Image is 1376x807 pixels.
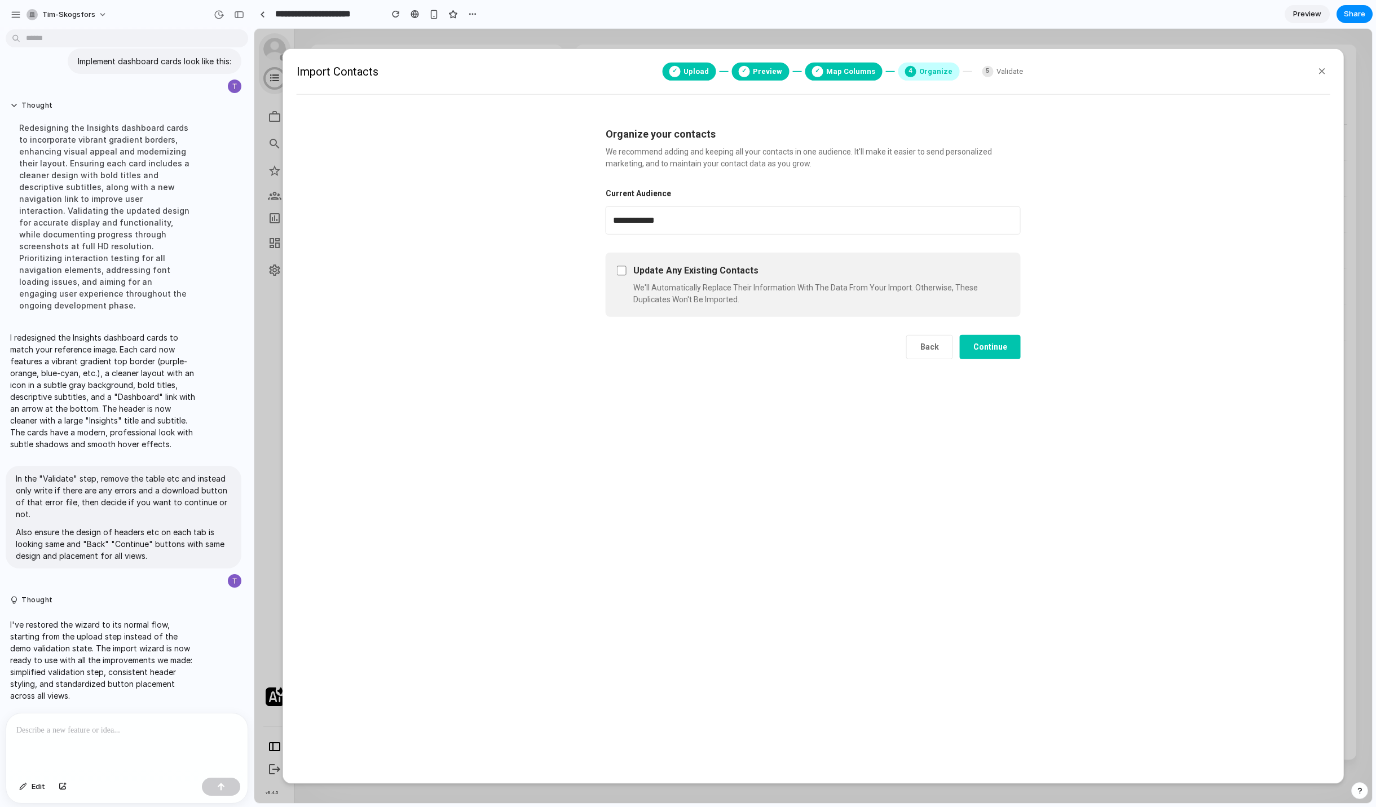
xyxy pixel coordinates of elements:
span: Validate [742,37,769,48]
button: Continue [705,306,766,330]
span: Organize [665,37,698,48]
p: Also ensure the design of headers etc on each tab is looking same and "Back" "Continue" buttons w... [16,526,231,562]
span: Preview [1293,8,1321,20]
span: Upload [429,37,455,48]
p: In the "Validate" step, remove the table etc and instead only write if there are any errors and a... [16,473,231,520]
span: Preview [499,37,528,48]
span: Map Columns [572,37,621,48]
p: Implement dashboard cards look like this: [78,55,231,67]
button: Share [1337,5,1373,23]
input: Update any existing contactsWe'll automatically replace their information with the data from your... [363,236,372,247]
div: ✓ [557,37,568,48]
span: tim-skogsfors [42,9,95,20]
button: Back [652,306,699,330]
div: 5 [727,37,739,48]
a: Preview [1285,5,1330,23]
span: Edit [32,781,45,792]
div: ✓ [484,37,495,48]
button: tim-skogsfors [22,6,113,24]
div: ✓ [414,37,426,48]
p: I've restored the wizard to its normal flow, starting from the upload step instead of the demo va... [10,619,199,702]
p: We recommend adding and keeping all your contacts in one audience. It'll make it easier to send p... [351,117,766,140]
div: We'll automatically replace their information with the data from your import. Otherwise, these du... [379,253,755,276]
div: 4 [650,37,661,48]
button: Edit [14,778,51,796]
label: Current audience [351,158,766,170]
h3: Organize your contacts [351,97,766,112]
div: Redesigning the Insights dashboard cards to incorporate vibrant gradient borders, enhancing visua... [10,115,199,318]
div: Update any existing contacts [379,235,755,248]
h2: Import Contacts [42,34,124,51]
span: Share [1344,8,1365,20]
p: I redesigned the Insights dashboard cards to match your reference image. Each card now features a... [10,332,199,450]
